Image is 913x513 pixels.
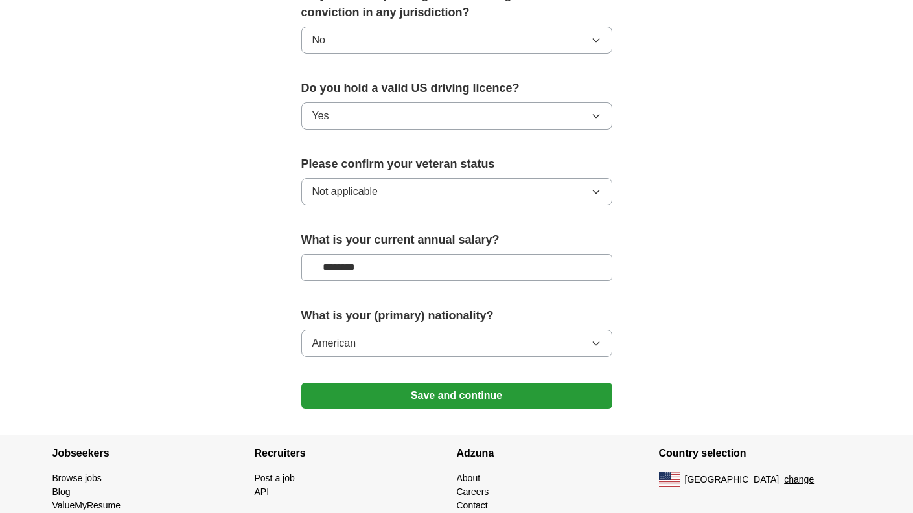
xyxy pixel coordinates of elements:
a: Contact [457,500,488,510]
button: Not applicable [301,178,612,205]
img: US flag [659,472,680,487]
span: American [312,336,356,351]
a: About [457,473,481,483]
button: Yes [301,102,612,130]
a: API [255,486,270,497]
label: Please confirm your veteran status [301,155,612,173]
label: Do you hold a valid US driving licence? [301,80,612,97]
span: [GEOGRAPHIC_DATA] [685,473,780,486]
span: Yes [312,108,329,124]
a: Browse jobs [52,473,102,483]
button: No [301,27,612,54]
button: American [301,330,612,357]
label: What is your current annual salary? [301,231,612,249]
span: No [312,32,325,48]
a: Blog [52,486,71,497]
a: Post a job [255,473,295,483]
h4: Country selection [659,435,861,472]
a: Careers [457,486,489,497]
button: Save and continue [301,383,612,409]
span: Not applicable [312,184,378,199]
label: What is your (primary) nationality? [301,307,612,325]
a: ValueMyResume [52,500,121,510]
button: change [784,473,814,486]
